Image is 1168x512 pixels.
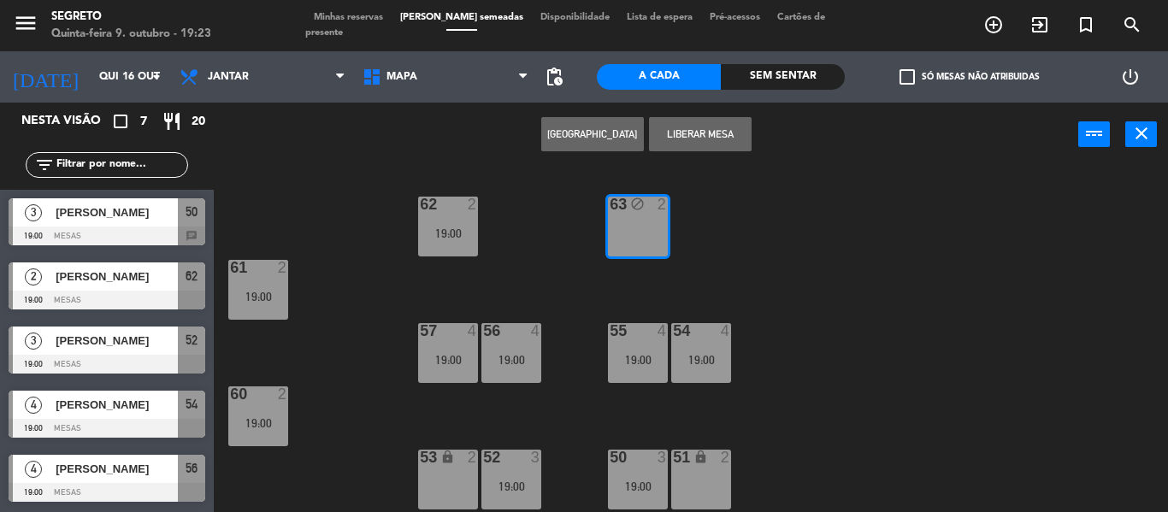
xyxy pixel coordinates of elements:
[481,480,541,492] div: 19:00
[649,117,752,151] button: Liberar Mesa
[278,386,288,402] div: 2
[278,260,288,275] div: 2
[386,71,417,83] span: Mapa
[140,112,147,132] span: 7
[418,227,478,239] div: 19:00
[9,111,123,132] div: Nesta visão
[420,323,421,338] div: 57
[51,26,211,43] div: Quinta-feira 9. outubro - 19:23
[721,64,845,90] div: Sem sentar
[162,111,182,132] i: restaurant
[673,323,674,338] div: 54
[900,69,1040,85] label: Só mesas não atribuidas
[146,67,167,87] i: arrow_drop_down
[630,197,645,211] i: block
[34,155,55,175] i: filter_list
[420,450,421,465] div: 53
[531,323,541,338] div: 4
[110,111,131,132] i: crop_square
[468,450,478,465] div: 2
[481,354,541,366] div: 19:00
[25,268,42,285] span: 2
[983,15,1004,35] i: add_circle_outline
[420,197,421,212] div: 62
[608,354,668,366] div: 19:00
[305,13,825,38] span: Cartões de presente
[13,10,38,42] button: menu
[25,204,42,221] span: 3
[544,67,564,87] span: pending_actions
[51,9,211,26] div: Segreto
[721,323,731,338] div: 4
[610,323,611,338] div: 55
[531,450,541,465] div: 3
[192,112,205,132] span: 20
[468,323,478,338] div: 4
[721,450,731,465] div: 2
[1078,121,1110,147] button: power_input
[230,386,231,402] div: 60
[13,10,38,36] i: menu
[532,13,618,22] span: Disponibilidade
[208,71,249,83] span: Jantar
[658,323,668,338] div: 4
[618,13,701,22] span: Lista de espera
[1125,121,1157,147] button: close
[610,450,611,465] div: 50
[673,450,674,465] div: 51
[186,394,198,415] span: 54
[228,417,288,429] div: 19:00
[440,450,455,464] i: lock
[56,268,178,285] span: [PERSON_NAME]
[25,397,42,414] span: 4
[56,332,178,350] span: [PERSON_NAME]
[1131,123,1152,144] i: close
[900,69,915,85] span: check_box_outline_blank
[305,13,392,22] span: Minhas reservas
[228,291,288,303] div: 19:00
[671,354,731,366] div: 19:00
[25,333,42,350] span: 3
[186,458,198,479] span: 56
[1076,15,1096,35] i: turned_in_not
[483,323,484,338] div: 56
[56,460,178,478] span: [PERSON_NAME]
[597,64,721,90] div: A cada
[25,461,42,478] span: 4
[1084,123,1105,144] i: power_input
[658,197,668,212] div: 2
[608,480,668,492] div: 19:00
[610,197,611,212] div: 63
[418,354,478,366] div: 19:00
[392,13,532,22] span: [PERSON_NAME] semeadas
[186,330,198,350] span: 52
[701,13,769,22] span: Pré-acessos
[56,396,178,414] span: [PERSON_NAME]
[186,202,198,222] span: 50
[56,203,178,221] span: [PERSON_NAME]
[1122,15,1142,35] i: search
[55,156,187,174] input: Filtrar por nome...
[1029,15,1050,35] i: exit_to_app
[468,197,478,212] div: 2
[541,117,644,151] button: [GEOGRAPHIC_DATA]
[658,450,668,465] div: 3
[1120,67,1141,87] i: power_settings_new
[693,450,708,464] i: lock
[230,260,231,275] div: 61
[186,266,198,286] span: 62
